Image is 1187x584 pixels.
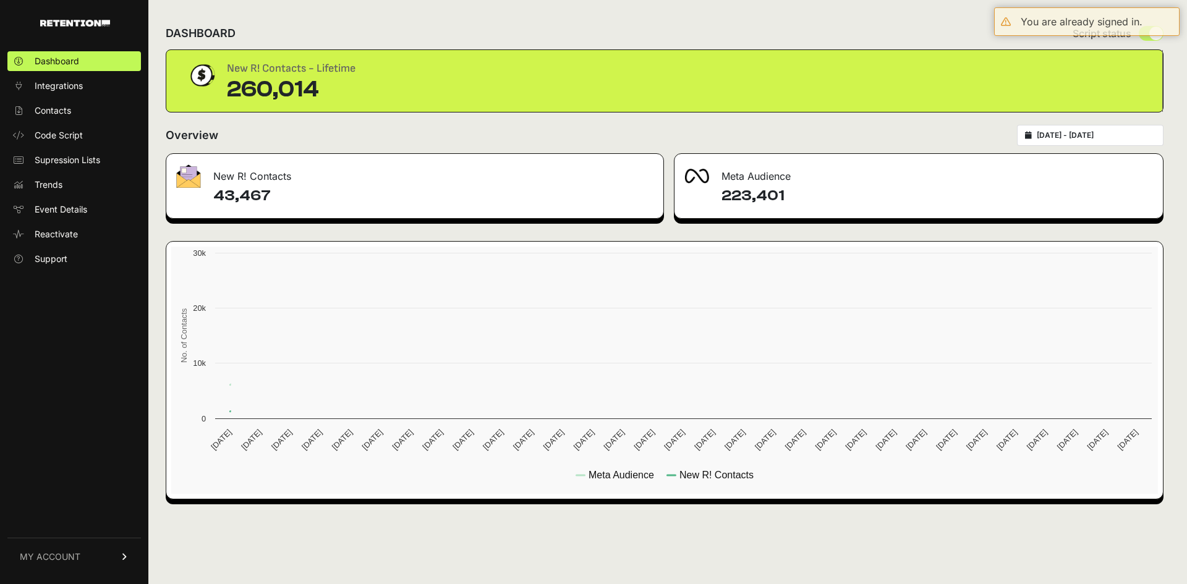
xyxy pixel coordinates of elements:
[511,428,535,452] text: [DATE]
[166,127,218,144] h2: Overview
[35,154,100,166] span: Supression Lists
[451,428,475,452] text: [DATE]
[572,428,596,452] text: [DATE]
[35,55,79,67] span: Dashboard
[589,470,654,480] text: Meta Audience
[684,169,709,184] img: fa-meta-2f981b61bb99beabf952f7030308934f19ce035c18b003e963880cc3fabeebb7.png
[193,358,206,368] text: 10k
[40,20,110,27] img: Retention.com
[166,154,663,191] div: New R! Contacts
[193,248,206,258] text: 30k
[721,186,1153,206] h4: 223,401
[7,175,141,195] a: Trends
[227,77,355,102] div: 260,014
[995,428,1019,452] text: [DATE]
[35,80,83,92] span: Integrations
[176,164,201,188] img: fa-envelope-19ae18322b30453b285274b1b8af3d052b27d846a4fbe8435d1a52b978f639a2.png
[723,428,747,452] text: [DATE]
[186,60,217,91] img: dollar-coin-05c43ed7efb7bc0c12610022525b4bbbb207c7efeef5aecc26f025e68dcafac9.png
[7,51,141,71] a: Dashboard
[209,428,233,452] text: [DATE]
[7,224,141,244] a: Reactivate
[20,551,80,563] span: MY ACCOUNT
[602,428,626,452] text: [DATE]
[179,308,189,363] text: No. of Contacts
[1021,14,1142,29] div: You are already signed in.
[391,428,415,452] text: [DATE]
[7,249,141,269] a: Support
[814,428,838,452] text: [DATE]
[239,428,263,452] text: [DATE]
[300,428,324,452] text: [DATE]
[632,428,656,452] text: [DATE]
[7,538,141,575] a: MY ACCOUNT
[35,253,67,265] span: Support
[7,101,141,121] a: Contacts
[1025,428,1049,452] text: [DATE]
[7,200,141,219] a: Event Details
[874,428,898,452] text: [DATE]
[35,228,78,240] span: Reactivate
[166,25,236,42] h2: DASHBOARD
[1055,428,1079,452] text: [DATE]
[213,186,653,206] h4: 43,467
[35,104,71,117] span: Contacts
[679,470,754,480] text: New R! Contacts
[360,428,385,452] text: [DATE]
[227,60,355,77] div: New R! Contacts - Lifetime
[964,428,989,452] text: [DATE]
[35,203,87,216] span: Event Details
[7,125,141,145] a: Code Script
[35,179,62,191] span: Trends
[35,129,83,142] span: Code Script
[481,428,505,452] text: [DATE]
[753,428,777,452] text: [DATE]
[202,414,206,423] text: 0
[7,150,141,170] a: Supression Lists
[674,154,1163,191] div: Meta Audience
[934,428,958,452] text: [DATE]
[270,428,294,452] text: [DATE]
[420,428,445,452] text: [DATE]
[542,428,566,452] text: [DATE]
[7,76,141,96] a: Integrations
[844,428,868,452] text: [DATE]
[783,428,807,452] text: [DATE]
[1115,428,1139,452] text: [DATE]
[662,428,686,452] text: [DATE]
[692,428,717,452] text: [DATE]
[1086,428,1110,452] text: [DATE]
[330,428,354,452] text: [DATE]
[193,303,206,313] text: 20k
[904,428,928,452] text: [DATE]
